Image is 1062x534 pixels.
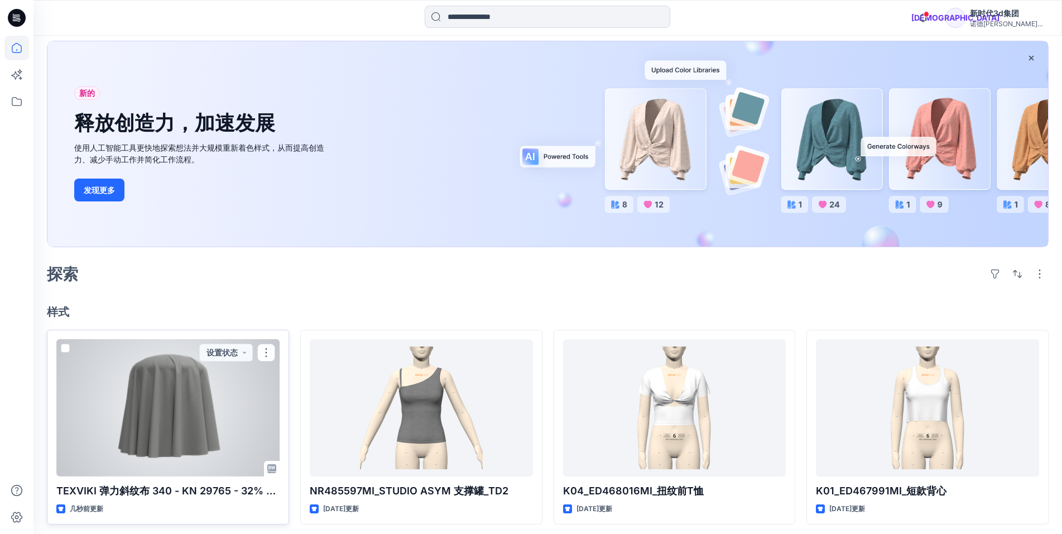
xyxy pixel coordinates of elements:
font: 新时代3d集团 [970,8,1019,18]
font: 新的 [79,88,95,98]
a: TEXVIKI 弹力斜纹布 340 - KN 29765 - 32% 尼龙、25% 莫代尔、24% 人造丝、11% 醋酸纤维、8% 氨纶，340gsm [56,339,280,477]
button: 发现更多 [74,179,124,201]
font: NR485597MI_STUDIO ASYM 支撑罐_TD2 [310,485,508,497]
a: 发现更多 [74,179,325,201]
font: 探索 [47,264,78,283]
font: 发现更多 [84,185,115,195]
a: K04_ED468016MI_扭纹前T恤 [563,339,786,477]
font: TEXVIKI 弹力斜纹布 340 - KN 29765 - 32% 尼龙、25% 莫代尔、24% 人造丝、11% 醋酸纤维、8% 氨纶，340gsm [56,485,589,497]
font: 使用人工智能工具更快地探索想法并大规模重新着色样式，从而提高创造力、减少手动工作并简化工作流程。 [74,143,324,164]
font: [DATE]更新 [576,504,612,513]
font: [DEMOGRAPHIC_DATA] [911,13,999,22]
font: [DATE]更新 [829,504,865,513]
a: K01_ED467991MI_短款背心 [816,339,1039,477]
font: K01_ED467991MI_短款背心 [816,485,946,497]
font: 样式 [47,305,69,319]
font: 释放创造力，加速发展 [74,110,275,135]
font: K04_ED468016MI_扭纹前T恤 [563,485,704,497]
font: [DATE]更新 [323,504,359,513]
font: 几秒前更新 [70,504,103,513]
a: NR485597MI_STUDIO ASYM 支撑罐_TD2 [310,339,533,477]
